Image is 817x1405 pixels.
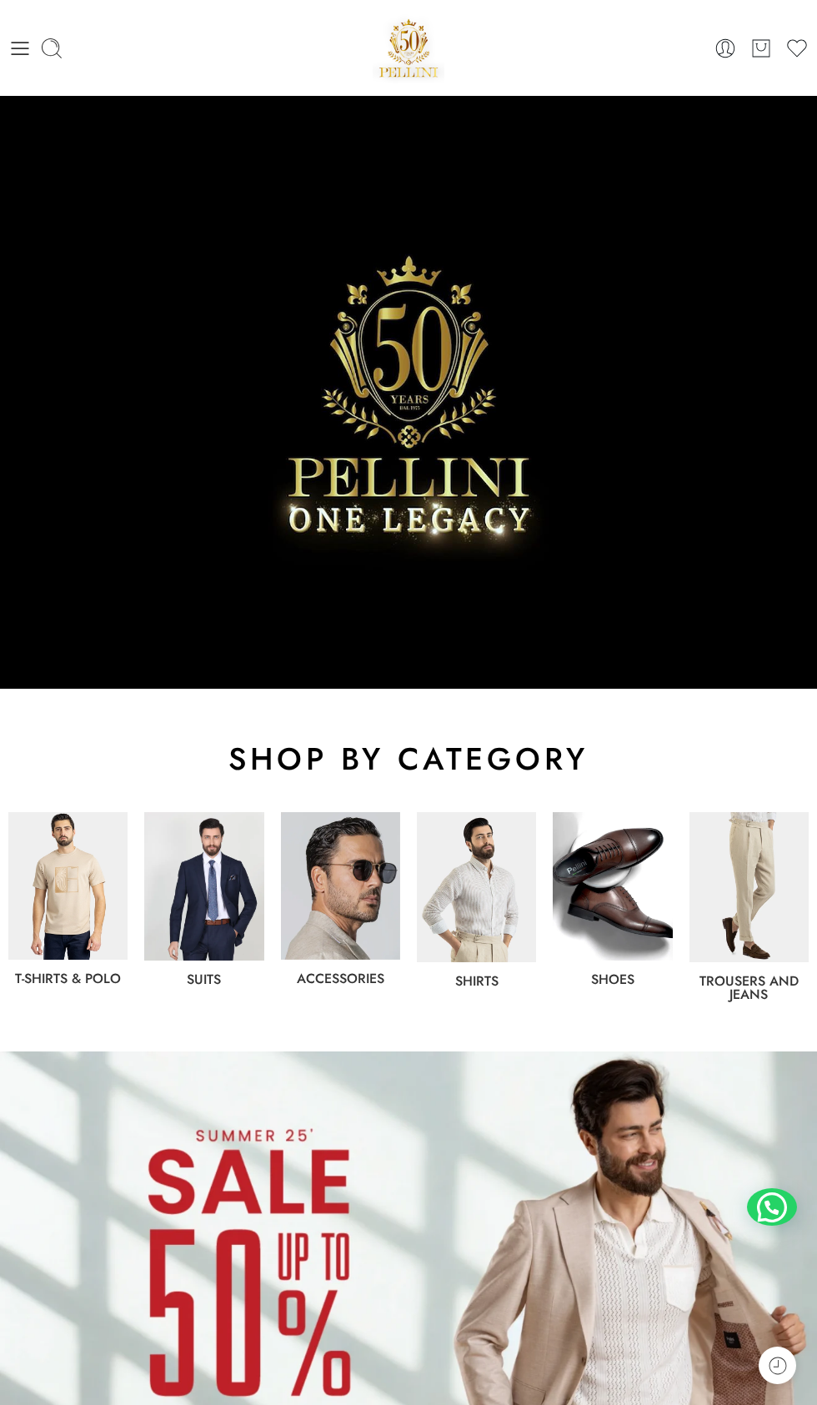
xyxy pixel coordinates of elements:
h2: shop by category [8,739,809,779]
a: Cart [749,37,773,60]
a: Accessories [297,969,384,988]
a: Wishlist [785,37,809,60]
a: Login / Register [714,37,737,60]
a: Shirts [455,971,499,991]
a: Trousers and jeans [699,971,799,1004]
a: shoes [591,970,634,989]
a: Suits [187,970,221,989]
a: Pellini - [373,13,444,83]
a: T-Shirts & Polo [15,969,121,988]
img: Pellini [373,13,444,83]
